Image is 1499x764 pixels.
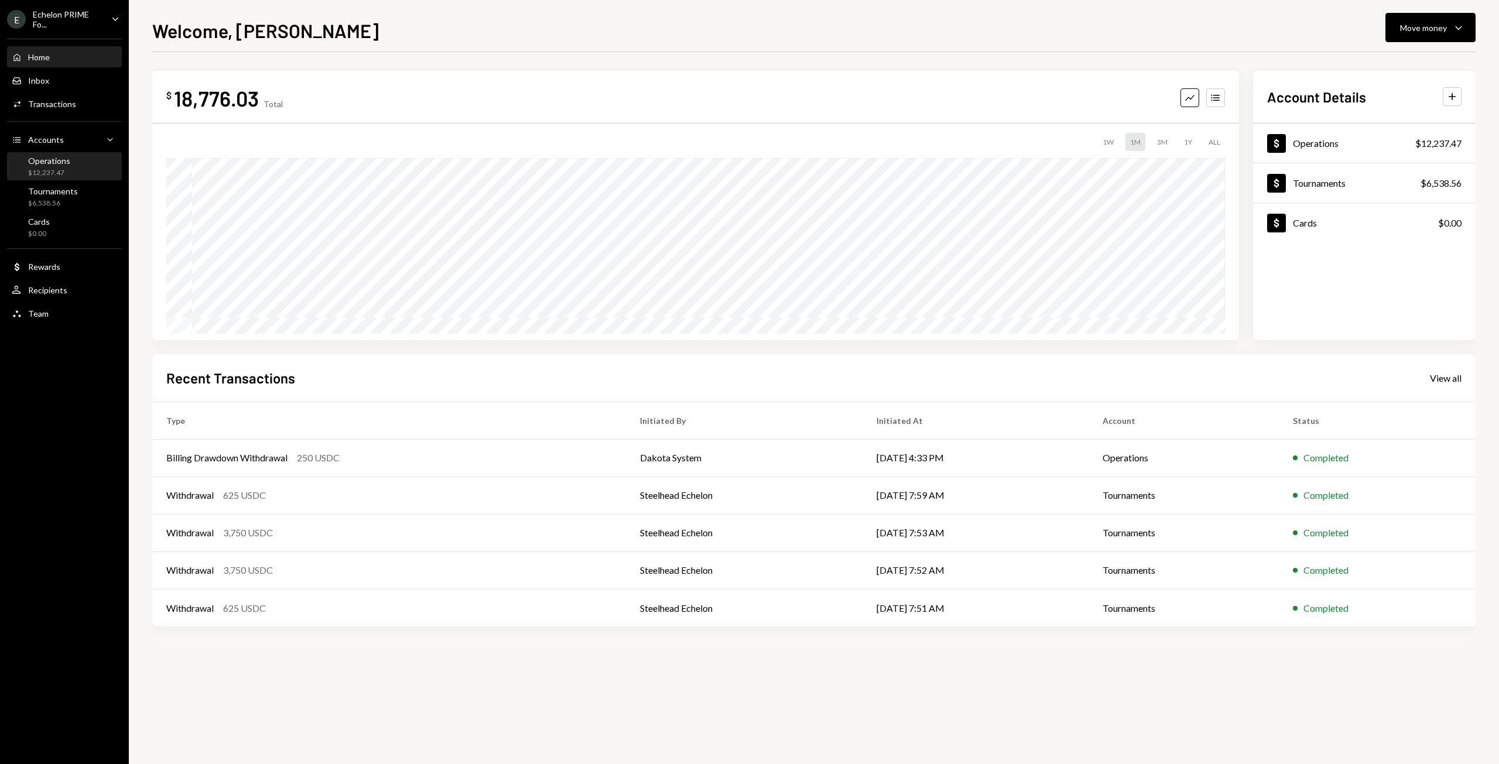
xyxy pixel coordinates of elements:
[166,526,214,540] div: Withdrawal
[626,589,863,626] td: Steelhead Echelon
[1089,439,1279,477] td: Operations
[863,551,1089,589] td: [DATE] 7:52 AM
[7,303,122,324] a: Team
[28,285,67,295] div: Recipients
[1089,402,1279,439] th: Account
[1179,133,1197,151] div: 1Y
[28,198,78,208] div: $6,538.56
[28,229,50,239] div: $0.00
[28,156,70,166] div: Operations
[1438,216,1462,230] div: $0.00
[1303,601,1349,615] div: Completed
[7,46,122,67] a: Home
[1098,133,1118,151] div: 1W
[1089,514,1279,551] td: Tournaments
[7,70,122,91] a: Inbox
[152,19,379,42] h1: Welcome, [PERSON_NAME]
[7,10,26,29] div: E
[166,90,172,101] div: $
[28,217,50,227] div: Cards
[1430,371,1462,384] a: View all
[166,601,214,615] div: Withdrawal
[1204,133,1225,151] div: ALL
[7,93,122,114] a: Transactions
[174,85,259,111] div: 18,776.03
[223,601,266,615] div: 625 USDC
[297,451,340,465] div: 250 USDC
[1400,22,1447,34] div: Move money
[1303,488,1349,502] div: Completed
[7,152,122,180] a: Operations$12,237.47
[7,256,122,277] a: Rewards
[863,477,1089,514] td: [DATE] 7:59 AM
[863,439,1089,477] td: [DATE] 4:33 PM
[166,563,214,577] div: Withdrawal
[28,76,49,85] div: Inbox
[1293,138,1339,149] div: Operations
[1089,551,1279,589] td: Tournaments
[28,52,50,62] div: Home
[1293,217,1317,228] div: Cards
[166,368,295,388] h2: Recent Transactions
[1385,13,1476,42] button: Move money
[626,477,863,514] td: Steelhead Echelon
[863,514,1089,551] td: [DATE] 7:53 AM
[1253,163,1476,203] a: Tournaments$6,538.56
[28,186,78,196] div: Tournaments
[7,279,122,300] a: Recipients
[1125,133,1145,151] div: 1M
[1421,176,1462,190] div: $6,538.56
[626,551,863,589] td: Steelhead Echelon
[1293,177,1346,189] div: Tournaments
[152,402,626,439] th: Type
[1415,136,1462,150] div: $12,237.47
[28,262,60,272] div: Rewards
[1430,372,1462,384] div: View all
[1089,477,1279,514] td: Tournaments
[28,168,70,178] div: $12,237.47
[263,99,283,109] div: Total
[626,402,863,439] th: Initiated By
[863,589,1089,626] td: [DATE] 7:51 AM
[223,488,266,502] div: 625 USDC
[1303,526,1349,540] div: Completed
[1267,87,1366,107] h2: Account Details
[1253,124,1476,163] a: Operations$12,237.47
[863,402,1089,439] th: Initiated At
[1279,402,1476,439] th: Status
[28,309,49,318] div: Team
[166,451,288,465] div: Billing Drawdown Withdrawal
[33,9,102,29] div: Echelon PRIME Fo...
[223,526,273,540] div: 3,750 USDC
[1303,451,1349,465] div: Completed
[1152,133,1172,151] div: 3M
[7,183,122,211] a: Tournaments$6,538.56
[7,213,122,241] a: Cards$0.00
[223,563,273,577] div: 3,750 USDC
[28,135,64,145] div: Accounts
[1089,589,1279,626] td: Tournaments
[166,488,214,502] div: Withdrawal
[28,99,76,109] div: Transactions
[626,439,863,477] td: Dakota System
[1303,563,1349,577] div: Completed
[1253,203,1476,242] a: Cards$0.00
[626,514,863,551] td: Steelhead Echelon
[7,129,122,150] a: Accounts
